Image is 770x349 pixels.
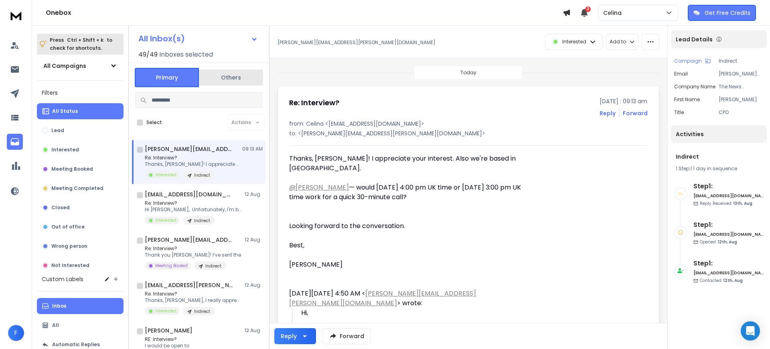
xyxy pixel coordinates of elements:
span: 3 [585,6,591,12]
p: Meeting Booked [51,166,93,172]
span: 49 / 49 [138,50,158,59]
p: Inbox [52,303,66,309]
button: Meeting Booked [37,161,124,177]
h3: Custom Labels [42,275,83,283]
div: — would [DATE] 4:00 pm UK time or [DATE] 3:00 pm UK time work for a quick 30-minute call? [289,183,523,202]
p: Email [674,71,688,77]
p: Lead Details [676,35,713,43]
img: logo [8,8,24,23]
p: Add to [610,39,626,45]
p: Get Free Credits [705,9,750,17]
p: Wrong person [51,243,87,249]
div: Forward [623,109,648,117]
p: Out of office [51,224,85,230]
p: [PERSON_NAME][EMAIL_ADDRESS][PERSON_NAME][DOMAIN_NAME] [278,39,436,46]
button: Not Interested [37,257,124,273]
p: Celina [603,9,625,17]
p: 09:13 AM [242,146,263,152]
p: I would be open to [145,343,215,349]
h6: Step 1 : [693,220,764,230]
p: Indirect [205,263,221,269]
h1: Re: Interview? [289,97,339,108]
p: [PERSON_NAME] [719,96,764,103]
p: from: Celina <[EMAIL_ADDRESS][DOMAIN_NAME]> [289,120,648,128]
button: Primary [135,68,199,87]
span: 12th, Aug [717,239,737,245]
button: Closed [37,200,124,216]
button: Reply [274,328,316,344]
p: The News Movement [719,84,764,90]
p: Re: Interview? [145,200,241,206]
span: Ctrl + Shift + k [66,35,105,45]
h1: [PERSON_NAME][EMAIL_ADDRESS][DOMAIN_NAME] [145,236,233,244]
button: Interested [37,142,124,158]
div: | [676,165,762,172]
p: Campaign [674,58,702,64]
h1: Onebox [46,8,563,18]
div: [PERSON_NAME] [289,250,523,269]
button: Campaign [674,58,711,64]
span: 12th, Aug [723,278,743,284]
button: All Campaigns [37,58,124,74]
p: Press to check for shortcuts. [50,36,112,52]
p: 12 Aug [245,237,263,243]
p: Company Name [674,84,715,90]
p: Re: Interview? [145,245,241,252]
a: @[PERSON_NAME] [289,183,349,192]
p: Opened [700,239,737,245]
h1: [PERSON_NAME] [145,327,192,335]
p: Indirect [719,58,764,64]
h3: Filters [37,87,124,98]
p: Re: Interview? [145,291,241,297]
button: F [8,325,24,341]
p: Thank you [PERSON_NAME]! I’ve sent the [145,252,241,258]
p: 12 Aug [245,327,263,334]
h1: Indirect [676,153,762,161]
p: [DATE] : 09:13 am [600,97,648,105]
h3: Inboxes selected [159,50,213,59]
h6: [EMAIL_ADDRESS][DOMAIN_NAME] [693,270,764,276]
span: 1 Step [676,165,689,172]
button: Get Free Credits [688,5,756,21]
h6: Step 1 : [693,259,764,268]
p: All [52,322,59,329]
h1: All Inbox(s) [138,35,185,43]
p: RE: Interview? [145,336,215,343]
p: Lead [51,127,64,134]
p: Meeting Booked [155,263,188,269]
h6: Step 1 : [693,182,764,191]
p: title [674,109,684,116]
p: 12 Aug [245,282,263,288]
button: Others [199,69,263,86]
p: Meeting Completed [51,185,103,192]
p: Interested [155,308,176,314]
div: Open Intercom Messenger [741,321,760,341]
h1: All Campaigns [43,62,86,70]
button: Meeting Completed [37,180,124,196]
div: Reply [281,332,297,340]
p: to: <[PERSON_NAME][EMAIL_ADDRESS][PERSON_NAME][DOMAIN_NAME]> [289,129,648,137]
button: Reply [600,109,616,117]
p: All Status [52,108,78,114]
p: Contacted [700,278,743,284]
div: Activities [671,125,767,143]
p: Indirect [194,308,210,314]
button: Forward [322,328,371,344]
span: 13th, Aug [733,200,752,206]
div: [DATE][DATE] 4:50 AM < > wrote: [289,289,523,308]
button: Lead [37,122,124,139]
p: Not Interested [51,262,89,269]
div: Best, [289,241,523,250]
p: Interested [51,147,79,153]
h1: [EMAIL_ADDRESS][PERSON_NAME][DOMAIN_NAME] [145,281,233,289]
h6: [EMAIL_ADDRESS][DOMAIN_NAME] [693,231,764,237]
p: Re: Interview? [145,155,241,161]
span: 1 day in sequence [693,165,737,172]
button: Inbox [37,298,124,314]
p: 12 Aug [245,191,263,198]
button: Out of office [37,219,124,235]
div: Thanks, [PERSON_NAME]! I appreciate your interest. Also we're based in [GEOGRAPHIC_DATA]. [289,154,523,173]
p: CPO [719,109,764,116]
